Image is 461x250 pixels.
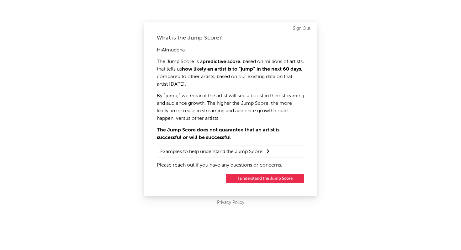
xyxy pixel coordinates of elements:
button: I understand the Jump Score [226,174,304,183]
strong: The Jump Score does not guarantee that an artist is successful or will be successful [157,128,279,140]
strong: how likely an artist is to “jump” in the next 60 days [182,67,301,72]
a: Sign Out [293,25,310,32]
div: What is the Jump Score? [157,34,304,42]
strong: predictive score [203,59,240,64]
p: By “jump,” we mean if the artist will see a boost in their streaming and audience growth. The hig... [157,92,304,122]
p: Hi Almudena , [157,46,304,54]
p: Please reach out if you have any questions or concerns. [157,162,304,169]
summary: Examples to help understand the Jump Score [160,147,301,156]
p: The Jump Score is a , based on millions of artists, that tells us , compared to other artists, ba... [157,58,304,88]
a: Privacy Policy [217,199,244,207]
